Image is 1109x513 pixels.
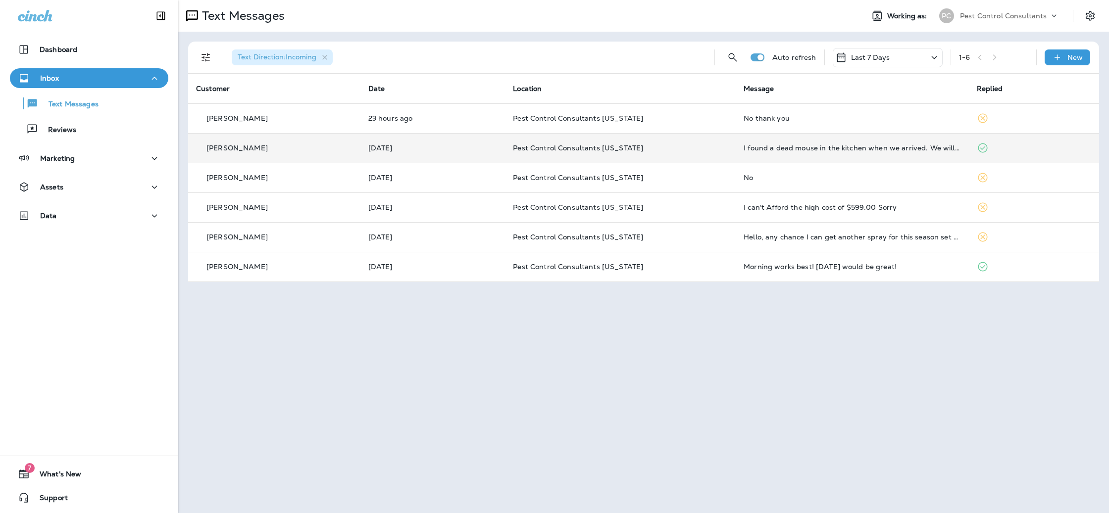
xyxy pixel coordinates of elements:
p: [PERSON_NAME] [206,263,268,271]
button: Assets [10,177,168,197]
p: Pest Control Consultants [960,12,1047,20]
p: [PERSON_NAME] [206,144,268,152]
button: Support [10,488,168,508]
p: [PERSON_NAME] [206,174,268,182]
button: Search Messages [723,47,743,67]
p: Text Messages [39,100,99,109]
p: Reviews [38,126,76,135]
span: Pest Control Consultants [US_STATE] [513,203,643,212]
button: Settings [1081,7,1099,25]
p: [PERSON_NAME] [206,233,268,241]
span: Working as: [887,12,929,20]
p: Marketing [40,154,75,162]
p: Text Messages [198,8,285,23]
div: I can't Afford the high cost of $599.00 Sorry [744,203,961,211]
button: Marketing [10,148,168,168]
p: Aug 26, 2025 04:24 PM [368,203,498,211]
p: Aug 29, 2025 04:25 PM [368,174,498,182]
p: Data [40,212,57,220]
p: Aug 26, 2025 01:10 PM [368,233,498,241]
span: Customer [196,84,230,93]
span: Date [368,84,385,93]
button: Inbox [10,68,168,88]
button: Dashboard [10,40,168,59]
span: Pest Control Consultants [US_STATE] [513,233,643,241]
div: Morning works best! This Friday would be great! [744,263,961,271]
div: No thank you [744,114,961,122]
span: Pest Control Consultants [US_STATE] [513,173,643,182]
button: Text Messages [10,93,168,114]
button: Collapse Sidebar [147,6,175,26]
button: 7What's New [10,464,168,484]
span: Pest Control Consultants [US_STATE] [513,262,643,271]
p: Assets [40,183,63,191]
div: Hello, any chance I can get another spray for this season set up? [744,233,961,241]
p: Dashboard [40,46,77,53]
p: [PERSON_NAME] [206,114,268,122]
p: Inbox [40,74,59,82]
span: Message [744,84,774,93]
span: Pest Control Consultants [US_STATE] [513,114,643,123]
button: Data [10,206,168,226]
div: No [744,174,961,182]
p: Sep 1, 2025 11:26 AM [368,114,498,122]
p: Last 7 Days [851,53,890,61]
span: What's New [30,470,81,482]
span: 7 [25,463,35,473]
p: New [1067,53,1083,61]
span: Pest Control Consultants [US_STATE] [513,143,643,152]
p: Auto refresh [772,53,816,61]
p: Aug 31, 2025 06:14 PM [368,144,498,152]
span: Replied [977,84,1003,93]
button: Filters [196,47,216,67]
div: Text Direction:Incoming [232,49,333,65]
div: I found a dead mouse in the kitchen when we arrived. We will be here until Friday. Can you come a... [744,144,961,152]
span: Text Direction : Incoming [238,52,316,61]
div: 1 - 6 [959,53,970,61]
span: Location [513,84,542,93]
span: Support [30,494,68,506]
p: Aug 26, 2025 08:17 AM [368,263,498,271]
div: PC [939,8,954,23]
button: Reviews [10,119,168,140]
p: [PERSON_NAME] [206,203,268,211]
